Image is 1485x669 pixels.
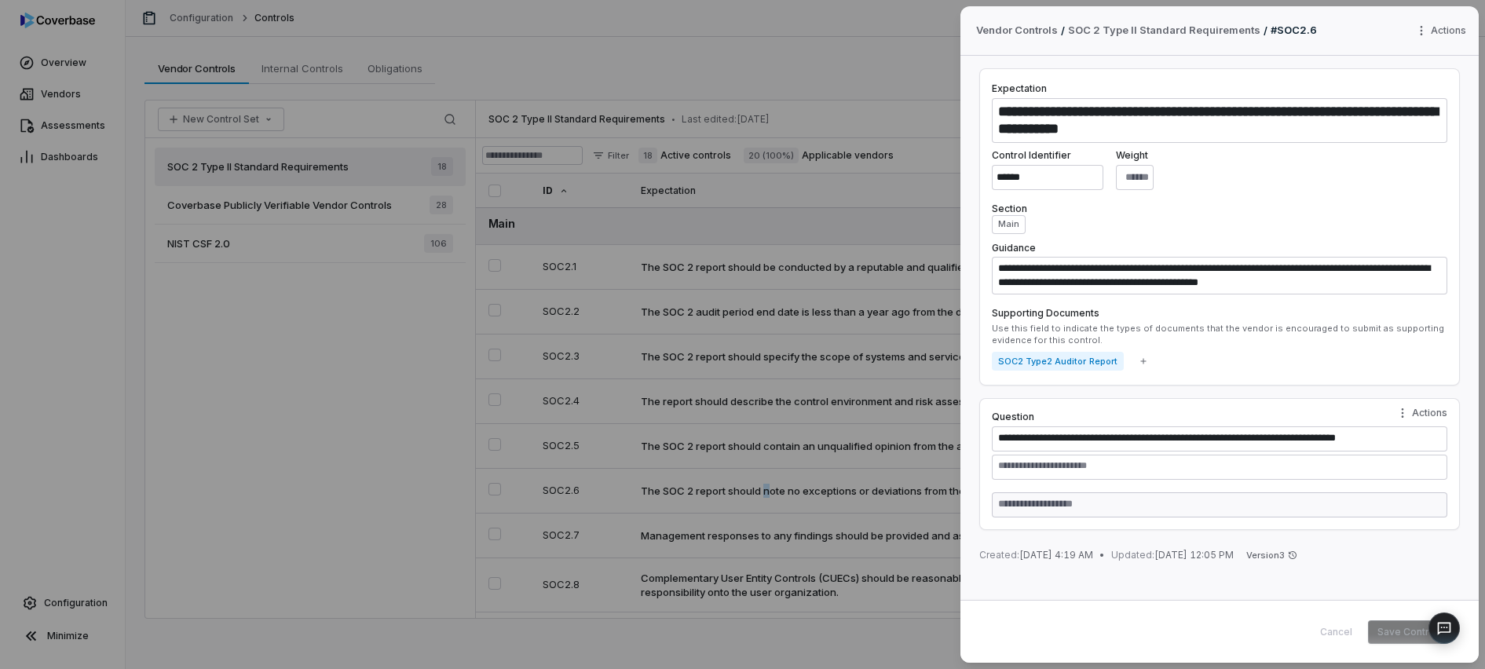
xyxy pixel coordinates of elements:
span: # SOC2.6 [1271,24,1317,36]
p: / [1061,24,1065,38]
label: Weight [1116,149,1154,162]
span: • [1099,549,1105,561]
span: [DATE] 12:05 PM [1111,549,1234,561]
p: / [1264,24,1267,38]
label: Guidance [992,242,1036,254]
span: [DATE] 4:19 AM [979,549,1093,561]
label: Supporting Documents [992,307,1447,320]
button: Question actions [1387,401,1457,425]
span: Created: [979,549,1019,561]
span: Updated: [1111,549,1154,561]
label: Control Identifier [992,149,1103,162]
a: SOC 2 Type II Standard Requirements [1068,23,1260,38]
button: More actions [1410,19,1476,42]
span: SOC2 Type2 Auditor Report [992,352,1124,371]
label: Section [992,203,1447,215]
label: Question [992,411,1447,423]
span: Vendor Controls [976,23,1058,38]
button: Main [992,215,1026,234]
button: Version3 [1240,546,1304,565]
div: Use this field to indicate the types of documents that the vendor is encouraged to submit as supp... [992,323,1447,346]
label: Expectation [992,82,1047,94]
